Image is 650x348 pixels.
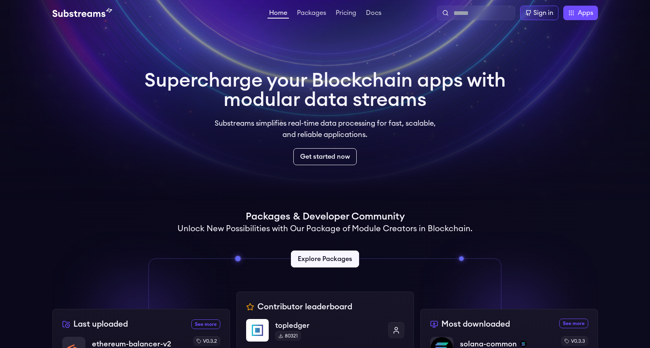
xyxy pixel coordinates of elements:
[209,118,441,140] p: Substreams simplifies real-time data processing for fast, scalable, and reliable applications.
[275,320,382,331] p: topledger
[293,148,357,165] a: Get started now
[520,6,558,20] a: Sign in
[295,10,328,18] a: Packages
[178,223,472,234] h2: Unlock New Possibilities with Our Package of Module Creators in Blockchain.
[246,319,404,348] a: topledgertopledger80321
[193,336,220,346] div: v0.3.2
[561,336,588,346] div: v0.3.3
[578,8,593,18] span: Apps
[52,8,112,18] img: Substream's logo
[246,319,269,342] img: topledger
[334,10,358,18] a: Pricing
[144,71,506,110] h1: Supercharge your Blockchain apps with modular data streams
[559,319,588,328] a: See more most downloaded packages
[364,10,383,18] a: Docs
[275,331,301,341] div: 80321
[191,319,220,329] a: See more recently uploaded packages
[246,210,405,223] h1: Packages & Developer Community
[268,10,289,19] a: Home
[520,341,527,347] img: solana
[291,251,359,267] a: Explore Packages
[533,8,553,18] div: Sign in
